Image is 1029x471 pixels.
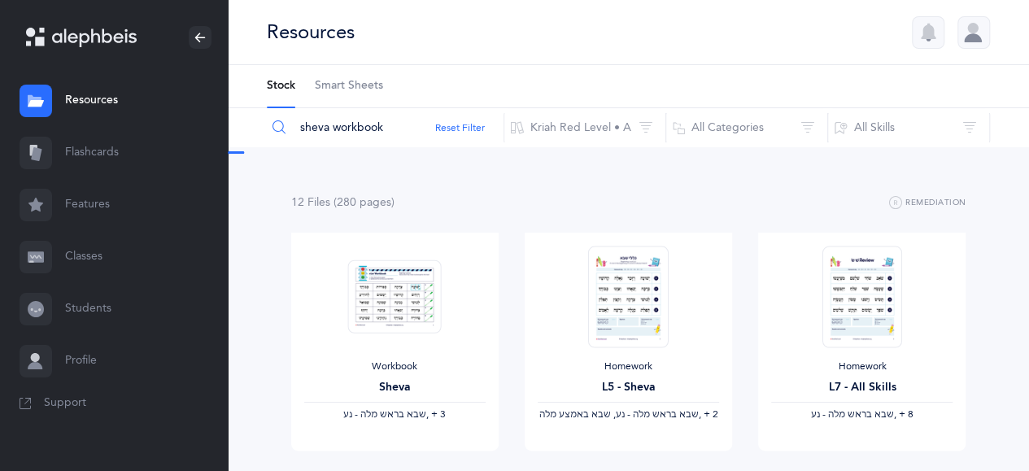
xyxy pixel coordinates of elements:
iframe: Drift Widget Chat Controller [948,390,1009,451]
button: All Skills [827,108,990,147]
button: Kriah Red Level • A [504,108,666,147]
span: Smart Sheets [315,78,383,94]
div: ‪, + 2‬ [538,408,719,421]
div: L7 - All Skills [771,379,953,396]
img: Homework_L7_AllSkills_R_EN_thumbnail_1741220438.png [822,246,902,347]
span: s [325,196,330,209]
span: (280 page ) [334,196,395,209]
span: Support [44,395,86,412]
span: 12 File [291,196,330,209]
span: ‫שבא בראש מלה - נע‬ [343,408,426,420]
button: Remediation [889,194,966,213]
div: Homework [771,360,953,373]
div: L5 - Sheva [538,379,719,396]
button: Reset Filter [435,120,485,135]
div: Sheva [304,379,486,396]
div: Workbook [304,360,486,373]
img: Sheva-Workbook-Red_EN_thumbnail_1754012358.png [348,259,442,334]
input: Search Resources [266,108,504,147]
div: Homework [538,360,719,373]
img: Homework_L5_Sheva_R_EN_thumbnail_1754305392.png [588,246,668,347]
button: All Categories [665,108,828,147]
span: ‫שבא בראש מלה - נע, שבא באמצע מלה‬ [538,408,698,420]
div: ‪, + 3‬ [304,408,486,421]
span: ‫שבא בראש מלה - נע‬ [811,408,894,420]
div: Resources [267,19,355,46]
span: s [386,196,391,209]
div: ‪, + 8‬ [771,408,953,421]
